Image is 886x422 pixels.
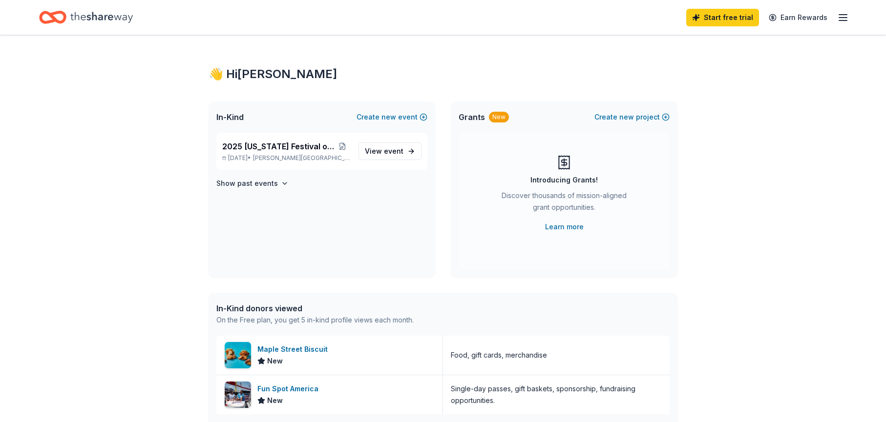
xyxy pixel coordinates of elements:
div: 👋 Hi [PERSON_NAME] [209,66,677,82]
div: New [489,112,509,122]
a: Learn more [545,221,584,233]
div: On the Free plan, you get 5 in-kind profile views each month. [216,314,414,326]
div: Single-day passes, gift baskets, sponsorship, fundraising opportunities. [451,383,662,406]
button: Show past events [216,178,289,189]
div: Food, gift cards, merchandise [451,349,547,361]
div: Introducing Grants! [530,174,598,186]
span: 2025 [US_STATE] Festival of Trees [222,141,334,152]
img: Image for Maple Street Biscuit [225,342,251,368]
span: New [267,395,283,406]
button: Createnewproject [594,111,670,123]
span: new [381,111,396,123]
div: Maple Street Biscuit [257,343,332,355]
span: event [384,147,403,155]
a: Earn Rewards [763,9,833,26]
span: View [365,145,403,157]
div: Discover thousands of mission-aligned grant opportunities. [498,190,631,217]
span: [PERSON_NAME][GEOGRAPHIC_DATA], [GEOGRAPHIC_DATA] [253,154,351,162]
img: Image for Fun Spot America [225,382,251,408]
a: View event [359,142,422,160]
button: Createnewevent [357,111,427,123]
a: Start free trial [686,9,759,26]
h4: Show past events [216,178,278,189]
div: Fun Spot America [257,383,322,395]
span: new [619,111,634,123]
span: Grants [459,111,485,123]
span: New [267,355,283,367]
span: In-Kind [216,111,244,123]
a: Home [39,6,133,29]
div: In-Kind donors viewed [216,302,414,314]
p: [DATE] • [222,154,351,162]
